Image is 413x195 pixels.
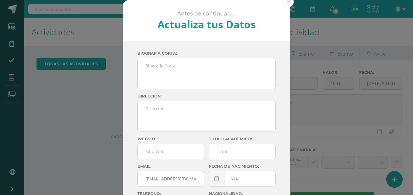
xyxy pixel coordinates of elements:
label: Dirección: [137,94,276,98]
label: Fecha de nacimiento: [209,164,276,169]
p: Antes de continuar.... [139,10,274,17]
input: Sitio Web: [138,144,204,159]
label: Email: [137,164,204,169]
label: Título académico: [209,137,276,141]
h2: Actualiza tus Datos [139,17,274,31]
input: Titulo: [209,144,275,159]
label: Biografía corta: [137,51,276,56]
input: Fecha de Nacimiento: [209,171,275,186]
input: Correo Electronico: [138,171,204,186]
label: Website: [137,137,204,141]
